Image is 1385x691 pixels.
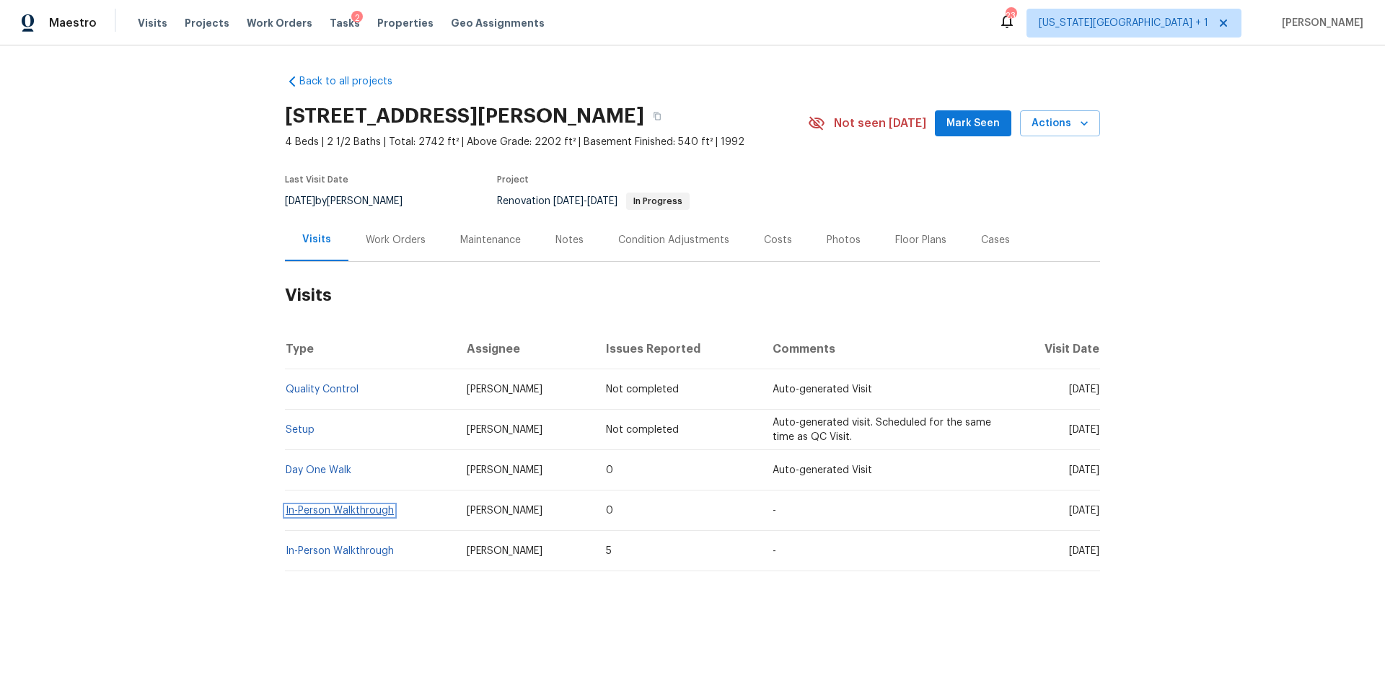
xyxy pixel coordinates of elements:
span: - [773,546,776,556]
span: [DATE] [553,196,584,206]
div: Condition Adjustments [618,233,729,247]
span: Projects [185,16,229,30]
a: In-Person Walkthrough [286,546,394,556]
th: Issues Reported [594,329,760,369]
span: [PERSON_NAME] [1276,16,1363,30]
button: Actions [1020,110,1100,137]
span: Properties [377,16,434,30]
span: Not seen [DATE] [834,116,926,131]
th: Comments [761,329,1006,369]
span: Mark Seen [946,115,1000,133]
span: 4 Beds | 2 1/2 Baths | Total: 2742 ft² | Above Grade: 2202 ft² | Basement Finished: 540 ft² | 1992 [285,135,808,149]
span: Project [497,175,529,184]
div: 2 [351,11,363,25]
span: [PERSON_NAME] [467,546,542,556]
div: Photos [827,233,861,247]
div: Costs [764,233,792,247]
button: Copy Address [644,103,670,129]
span: 0 [606,506,613,516]
div: Work Orders [366,233,426,247]
span: 5 [606,546,612,556]
div: Visits [302,232,331,247]
span: [PERSON_NAME] [467,506,542,516]
span: Actions [1032,115,1089,133]
span: [PERSON_NAME] [467,384,542,395]
h2: [STREET_ADDRESS][PERSON_NAME] [285,109,644,123]
div: 23 [1006,9,1016,23]
span: [DATE] [1069,384,1099,395]
span: Maestro [49,16,97,30]
span: Tasks [330,18,360,28]
span: 0 [606,465,613,475]
span: [DATE] [1069,465,1099,475]
span: [PERSON_NAME] [467,425,542,435]
a: Day One Walk [286,465,351,475]
th: Visit Date [1006,329,1100,369]
th: Assignee [455,329,595,369]
span: Auto-generated Visit [773,465,872,475]
a: Quality Control [286,384,359,395]
span: Not completed [606,384,679,395]
div: Maintenance [460,233,521,247]
span: Not completed [606,425,679,435]
div: Notes [555,233,584,247]
div: Floor Plans [895,233,946,247]
div: Cases [981,233,1010,247]
span: - [553,196,617,206]
a: In-Person Walkthrough [286,506,394,516]
h2: Visits [285,262,1100,329]
span: [PERSON_NAME] [467,465,542,475]
span: Auto-generated visit. Scheduled for the same time as QC Visit. [773,418,991,442]
span: Visits [138,16,167,30]
span: [DATE] [285,196,315,206]
span: [US_STATE][GEOGRAPHIC_DATA] + 1 [1039,16,1208,30]
span: [DATE] [1069,425,1099,435]
span: [DATE] [1069,546,1099,556]
span: [DATE] [587,196,617,206]
span: In Progress [628,197,688,206]
span: - [773,506,776,516]
a: Back to all projects [285,74,423,89]
th: Type [285,329,455,369]
button: Mark Seen [935,110,1011,137]
span: Geo Assignments [451,16,545,30]
span: Last Visit Date [285,175,348,184]
div: by [PERSON_NAME] [285,193,420,210]
span: Auto-generated Visit [773,384,872,395]
span: Work Orders [247,16,312,30]
a: Setup [286,425,315,435]
span: Renovation [497,196,690,206]
span: [DATE] [1069,506,1099,516]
